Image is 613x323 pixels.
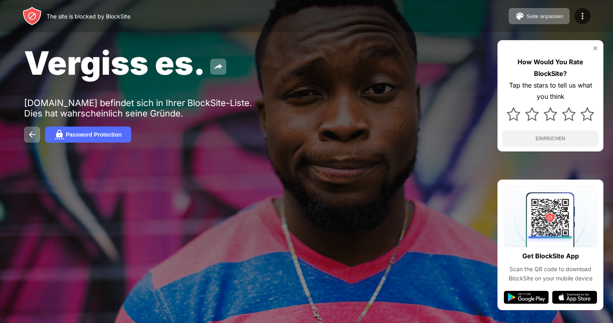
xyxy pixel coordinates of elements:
img: qrcode.svg [504,186,597,247]
img: back.svg [27,130,37,139]
div: Get BlockSite App [522,250,579,262]
img: menu-icon.svg [578,11,587,21]
button: Seite anpassen [509,8,570,24]
img: share.svg [213,62,223,72]
img: google-play.svg [504,291,549,304]
span: Vergiss es. [24,43,205,82]
div: The site is blocked by BlockSite [47,13,130,20]
img: star.svg [525,107,539,121]
div: Scan the QR code to download BlockSite on your mobile device [504,265,597,283]
div: [DOMAIN_NAME] befindet sich in Ihrer BlockSite-Liste. Dies hat wahrscheinlich seine Gründe. [24,98,272,119]
div: Tap the stars to tell us what you think [502,80,599,103]
img: star.svg [507,107,520,121]
img: star.svg [581,107,594,121]
img: app-store.svg [552,291,597,304]
img: rate-us-close.svg [592,45,599,51]
img: star.svg [562,107,576,121]
div: How Would You Rate BlockSite? [502,56,599,80]
div: Seite anpassen [526,13,563,19]
button: EINREICHEN [502,131,599,147]
img: header-logo.svg [22,6,42,26]
button: Password Protection [45,127,131,143]
img: pallet.svg [515,11,525,21]
img: password.svg [55,130,64,139]
div: Password Protection [66,131,122,138]
img: star.svg [544,107,557,121]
